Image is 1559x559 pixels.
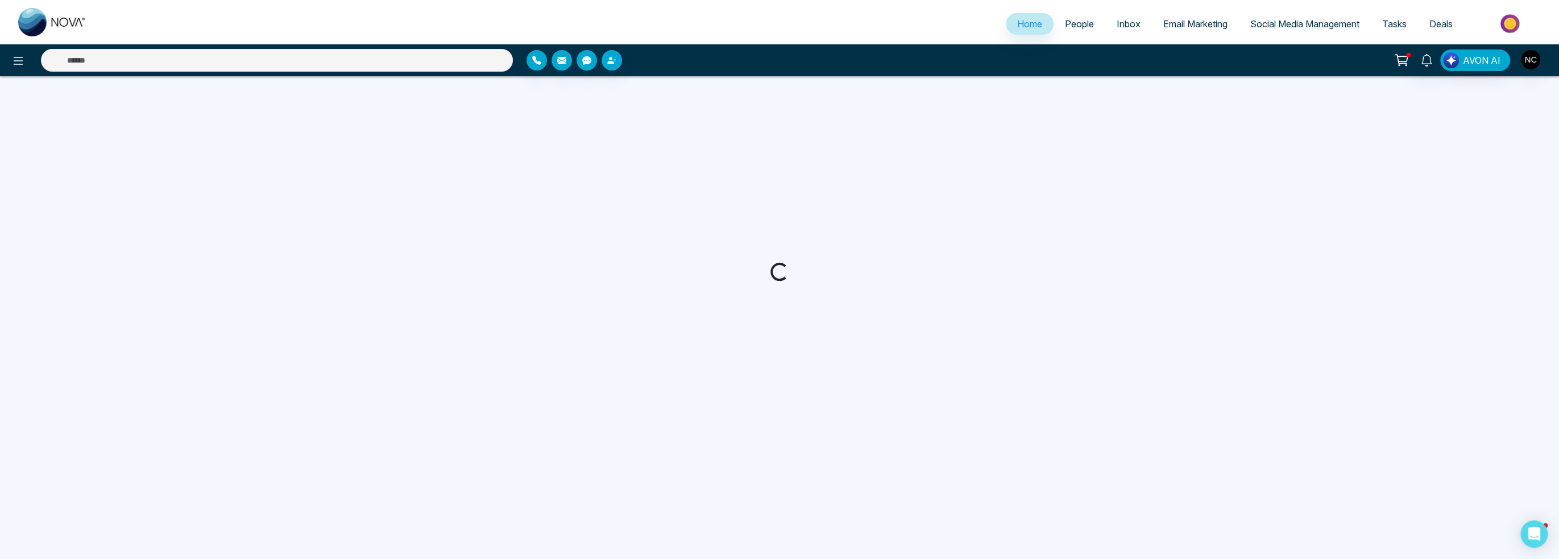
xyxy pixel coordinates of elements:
span: Social Media Management [1250,18,1359,30]
span: Email Marketing [1163,18,1228,30]
a: People [1054,13,1105,35]
a: Deals [1418,13,1464,35]
span: Tasks [1382,18,1407,30]
span: Home [1017,18,1042,30]
img: User Avatar [1521,50,1540,69]
span: Inbox [1117,18,1141,30]
span: Deals [1429,18,1453,30]
div: Open Intercom Messenger [1520,520,1548,548]
button: AVON AI [1440,49,1510,71]
span: People [1065,18,1094,30]
a: Tasks [1371,13,1418,35]
a: Inbox [1105,13,1152,35]
a: Email Marketing [1152,13,1239,35]
img: Lead Flow [1443,52,1459,68]
a: Home [1006,13,1054,35]
a: Social Media Management [1239,13,1371,35]
img: Nova CRM Logo [18,8,86,36]
span: AVON AI [1463,53,1500,67]
img: Market-place.gif [1470,11,1552,36]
